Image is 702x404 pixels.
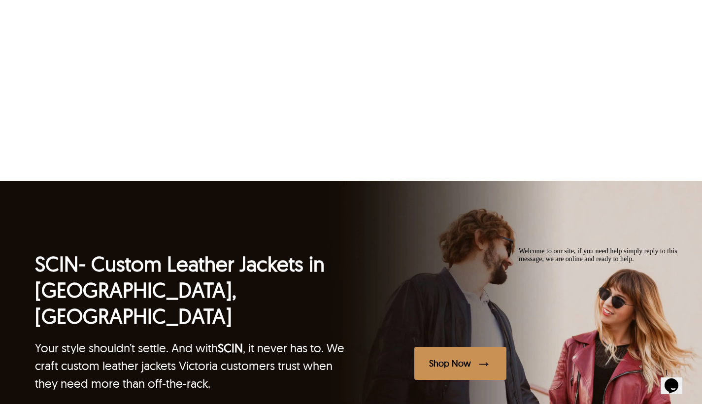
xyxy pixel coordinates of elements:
a: Shop Now [414,347,667,380]
iframe: chat widget [661,365,692,394]
iframe: chat widget [515,243,692,360]
p: Your style shouldn’t settle. And with , it never has to. We craft custom leather jackets Victoria... [35,339,351,392]
a: SCIN [218,340,243,355]
h2: - Custom Leather Jackets in [GEOGRAPHIC_DATA], [GEOGRAPHIC_DATA] [35,251,351,329]
div: Welcome to our site, if you need help simply reply to this message, we are online and ready to help. [4,4,181,20]
div: Shop Now [429,358,471,369]
a: SCIN [35,251,79,277]
span: Welcome to our site, if you need help simply reply to this message, we are online and ready to help. [4,4,163,19]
